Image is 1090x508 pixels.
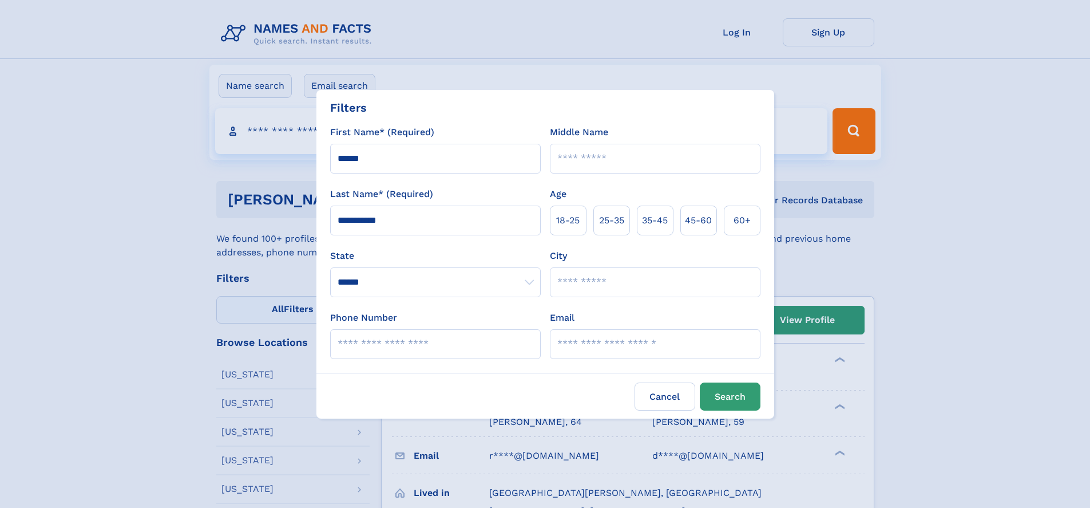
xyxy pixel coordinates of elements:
[635,383,695,411] label: Cancel
[642,214,668,227] span: 35‑45
[330,311,397,325] label: Phone Number
[330,99,367,116] div: Filters
[700,383,760,411] button: Search
[734,214,751,227] span: 60+
[550,187,566,201] label: Age
[556,214,580,227] span: 18‑25
[330,125,434,139] label: First Name* (Required)
[550,249,567,263] label: City
[550,311,574,325] label: Email
[599,214,624,227] span: 25‑35
[330,187,433,201] label: Last Name* (Required)
[330,249,541,263] label: State
[550,125,608,139] label: Middle Name
[685,214,712,227] span: 45‑60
